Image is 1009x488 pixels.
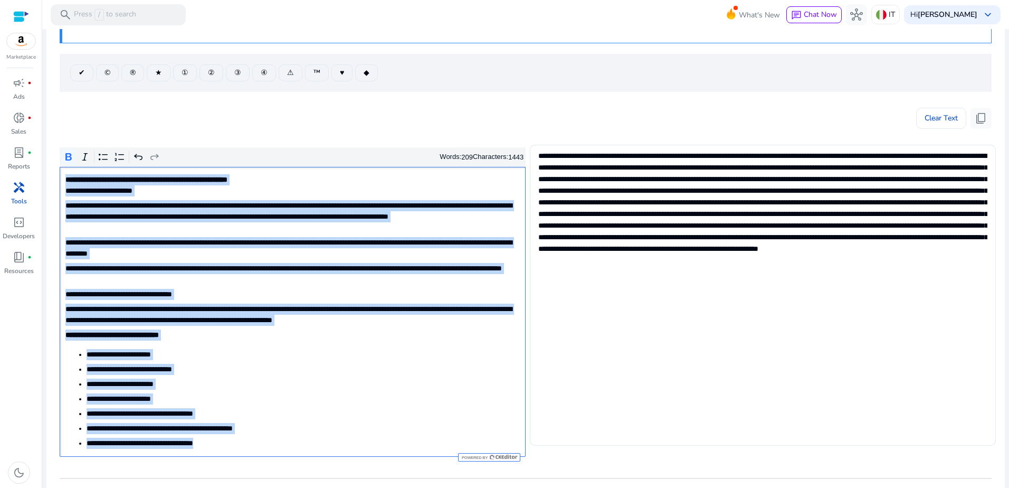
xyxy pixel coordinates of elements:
p: Press to search [74,9,136,21]
span: lab_profile [13,146,25,159]
img: amazon.svg [7,33,35,49]
span: ♥ [340,67,344,78]
button: ♥ [331,64,353,81]
span: ™ [313,67,320,78]
button: ™ [305,64,329,81]
span: / [94,9,104,21]
span: ③ [234,67,241,78]
div: Rich Text Editor. Editing area: main. Press Alt+0 for help. [60,167,526,457]
span: ✔ [79,67,85,78]
span: campaign [13,77,25,89]
span: donut_small [13,111,25,124]
span: handyman [13,181,25,194]
p: IT [889,5,895,24]
button: ✔ [70,64,93,81]
button: ③ [226,64,250,81]
label: 1443 [508,153,523,161]
p: Developers [3,231,35,241]
p: Reports [8,162,30,171]
span: chat [791,10,802,21]
span: dark_mode [13,466,25,479]
label: 209 [461,153,473,161]
button: ★ [147,64,170,81]
span: content_copy [975,112,987,125]
div: Editor toolbar [60,147,526,167]
span: ★ [155,67,162,78]
button: ① [173,64,197,81]
span: ® [130,67,136,78]
b: [PERSON_NAME] [918,10,977,20]
span: ① [182,67,188,78]
button: ④ [252,64,276,81]
span: What's New [739,6,780,24]
button: ◆ [355,64,378,81]
span: ④ [261,67,268,78]
p: Ads [13,92,25,101]
span: ② [208,67,215,78]
button: ⚠ [279,64,302,81]
span: Powered by [461,455,488,460]
span: fiber_manual_record [27,255,32,259]
span: ⚠ [287,67,294,78]
span: © [104,67,110,78]
p: Hi [910,11,977,18]
p: Sales [11,127,26,136]
button: hub [846,4,867,25]
span: keyboard_arrow_down [982,8,994,21]
span: Clear Text [925,108,958,129]
span: code_blocks [13,216,25,229]
span: book_4 [13,251,25,264]
img: it.svg [876,10,887,20]
span: search [59,8,72,21]
button: chatChat Now [786,6,842,23]
span: ◆ [364,67,369,78]
p: Marketplace [6,53,36,61]
span: Chat Now [804,10,837,20]
p: Tools [11,196,27,206]
span: hub [850,8,863,21]
button: Clear Text [916,108,966,129]
button: © [96,64,119,81]
button: ® [121,64,144,81]
span: fiber_manual_record [27,81,32,85]
p: Resources [4,266,34,276]
span: fiber_manual_record [27,116,32,120]
span: fiber_manual_record [27,151,32,155]
button: ② [199,64,223,81]
button: content_copy [970,108,992,129]
div: Words: Characters: [440,151,523,164]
